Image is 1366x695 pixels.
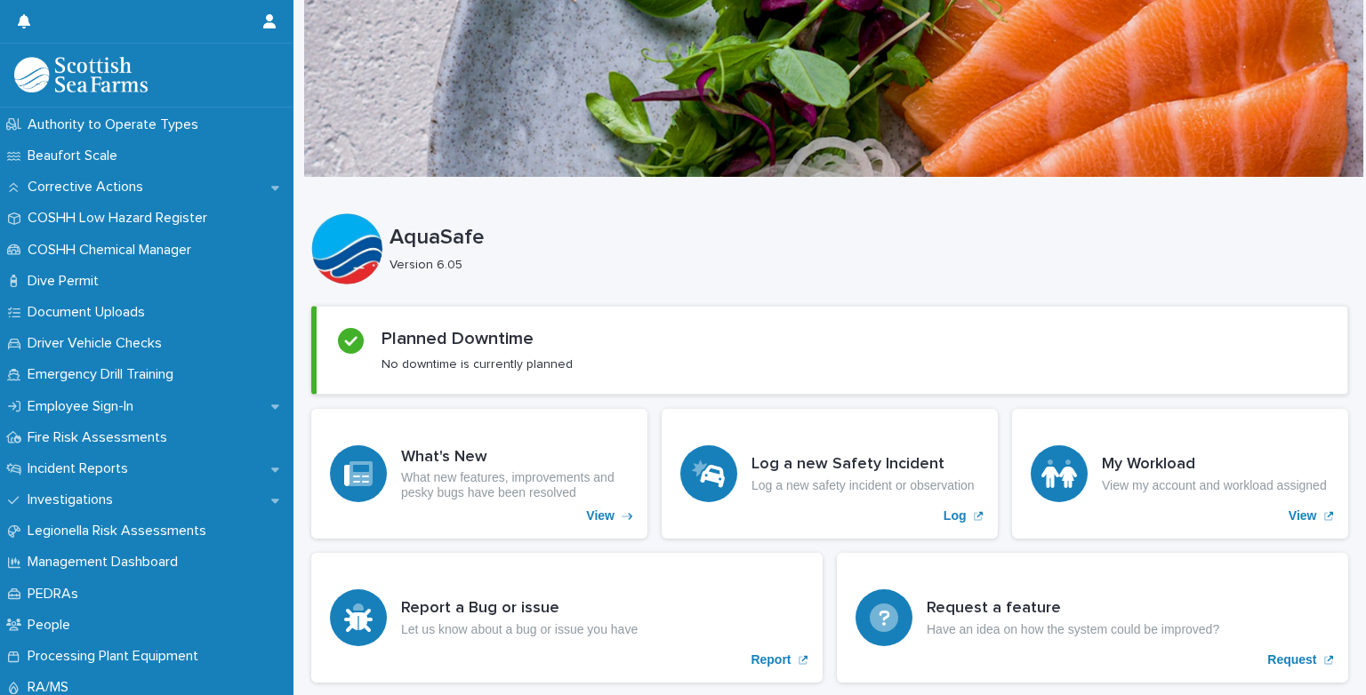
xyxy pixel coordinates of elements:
h3: What's New [401,448,629,467]
p: Investigations [20,491,127,508]
p: PEDRAs [20,586,92,603]
a: Request [837,553,1348,683]
p: What new features, improvements and pesky bugs have been resolved [401,470,629,500]
p: COSHH Chemical Manager [20,242,205,259]
a: Log [662,409,998,539]
p: Version 6.05 [390,258,1334,273]
p: Request [1267,652,1316,667]
p: Report [751,652,791,667]
p: View [1289,508,1317,523]
h3: Request a feature [927,599,1219,619]
p: Authority to Operate Types [20,116,213,133]
h3: My Workload [1102,455,1327,475]
p: Document Uploads [20,304,159,321]
img: bPIBxiqnSb2ggTQWdOVV [14,57,148,92]
h3: Report a Bug or issue [401,599,638,619]
p: Legionella Risk Assessments [20,523,221,539]
p: Corrective Actions [20,179,157,196]
p: Incident Reports [20,460,142,477]
p: Dive Permit [20,273,113,290]
a: Report [311,553,823,683]
p: Driver Vehicle Checks [20,335,176,352]
h2: Planned Downtime [382,328,534,349]
p: View [586,508,615,523]
p: Employee Sign-In [20,398,148,415]
p: Management Dashboard [20,554,192,571]
p: Processing Plant Equipment [20,648,213,665]
p: No downtime is currently planned [382,356,573,372]
p: Let us know about a bug or issue you have [401,622,638,637]
p: Have an idea on how the system could be improved? [927,622,1219,637]
p: Log a new safety incident or observation [751,478,975,493]
p: View my account and workload assigned [1102,478,1327,493]
p: Fire Risk Assessments [20,429,181,446]
h3: Log a new Safety Incident [751,455,975,475]
p: Emergency Drill Training [20,366,188,383]
p: Beaufort Scale [20,148,132,164]
p: People [20,617,84,634]
a: View [1012,409,1348,539]
a: View [311,409,647,539]
p: Log [944,508,967,523]
p: COSHH Low Hazard Register [20,210,221,227]
p: AquaSafe [390,225,1341,251]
